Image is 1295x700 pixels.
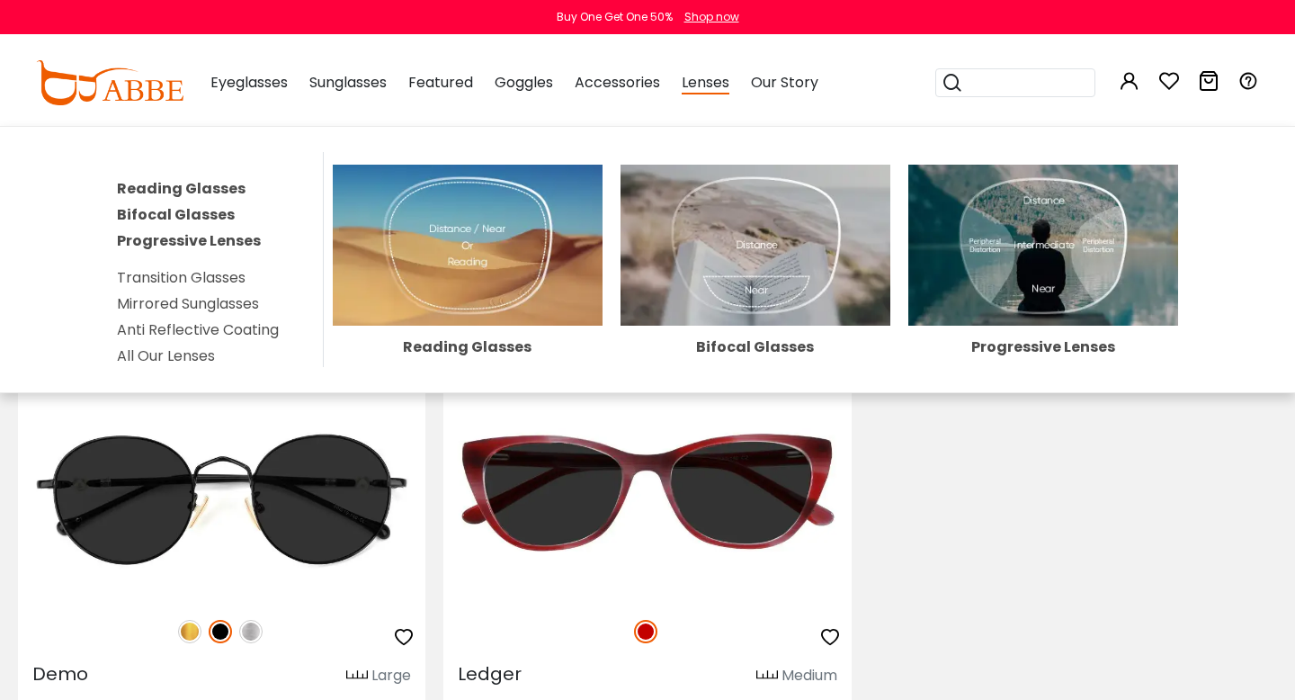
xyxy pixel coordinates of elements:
span: Accessories [575,72,660,93]
a: Mirrored Sunglasses [117,293,259,314]
img: Red Ledger - Acetate ,Universal Bridge Fit [443,396,851,600]
img: size ruler [756,669,778,683]
img: Gold [178,620,201,643]
span: Our Story [751,72,818,93]
img: Silver [239,620,263,643]
div: Shop now [684,9,739,25]
a: Progressive Lenses [908,234,1178,355]
div: Large [371,665,411,687]
div: Progressive Lenses [908,340,1178,354]
span: Demo [32,661,88,687]
span: Sunglasses [309,72,387,93]
img: Black [209,620,232,643]
a: Reading Glasses [117,178,246,199]
span: Goggles [495,72,553,93]
img: size ruler [346,669,368,683]
a: Reading Glasses [333,234,603,355]
img: Red [634,620,657,643]
img: Progressive Lenses [908,165,1178,327]
a: Bifocal Glasses [621,234,890,355]
div: Medium [781,665,837,687]
span: Featured [408,72,473,93]
a: Anti Reflective Coating [117,319,279,340]
img: abbeglasses.com [36,60,183,105]
a: All Our Lenses [117,346,215,366]
span: Lenses [682,72,729,94]
a: Transition Glasses [117,267,246,288]
img: Bifocal Glasses [621,165,890,327]
img: Black Demo - Metal ,Adjust Nose Pads [18,396,425,600]
span: Eyeglasses [210,72,288,93]
div: Reading Glasses [333,340,603,354]
a: Shop now [675,9,739,24]
img: Reading Glasses [333,165,603,327]
a: Bifocal Glasses [117,204,235,225]
span: Ledger [458,661,522,687]
a: Progressive Lenses [117,230,261,251]
div: Buy One Get One 50% [557,9,673,25]
div: Bifocal Glasses [621,340,890,354]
